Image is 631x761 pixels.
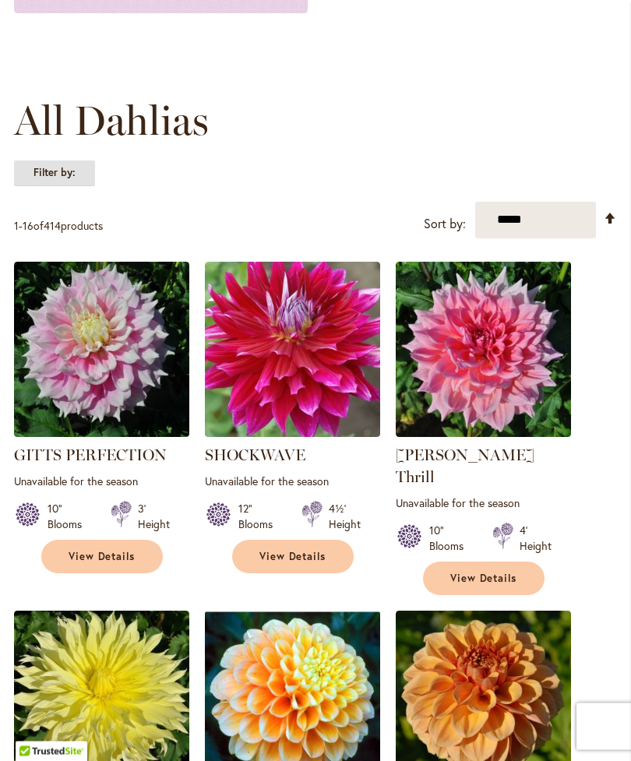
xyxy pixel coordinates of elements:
[424,210,466,239] label: Sort by:
[396,262,571,438] img: Otto's Thrill
[205,474,380,489] p: Unavailable for the season
[396,426,571,441] a: Otto's Thrill
[205,446,305,465] a: SHOCKWAVE
[14,214,103,239] p: - of products
[396,446,534,487] a: [PERSON_NAME] Thrill
[238,502,283,533] div: 12" Blooms
[205,262,380,438] img: Shockwave
[14,474,189,489] p: Unavailable for the season
[205,426,380,441] a: Shockwave
[14,160,95,187] strong: Filter by:
[23,219,33,234] span: 16
[232,541,354,574] a: View Details
[14,426,189,441] a: GITTS PERFECTION
[14,262,189,438] img: GITTS PERFECTION
[41,541,163,574] a: View Details
[69,551,136,564] span: View Details
[520,523,552,555] div: 4' Height
[259,551,326,564] span: View Details
[14,219,19,234] span: 1
[14,98,209,145] span: All Dahlias
[12,706,55,749] iframe: Launch Accessibility Center
[329,502,361,533] div: 4½' Height
[450,573,517,586] span: View Details
[48,502,92,533] div: 10" Blooms
[14,446,167,465] a: GITTS PERFECTION
[423,562,545,596] a: View Details
[429,523,474,555] div: 10" Blooms
[44,219,61,234] span: 414
[138,502,170,533] div: 3' Height
[396,496,571,511] p: Unavailable for the season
